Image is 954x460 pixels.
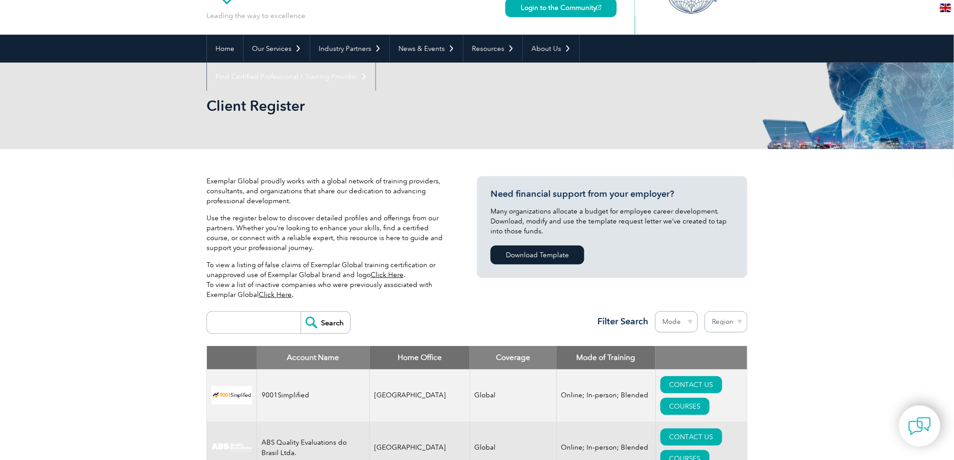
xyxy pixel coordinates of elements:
[390,35,463,63] a: News & Events
[243,35,310,63] a: Our Services
[371,271,404,279] a: Click Here
[206,260,450,300] p: To view a listing of false claims of Exemplar Global training certification or unapproved use of ...
[207,63,376,91] a: Find Certified Professional / Training Provider
[259,291,292,299] a: Click Here
[491,246,584,264] a: Download Template
[470,346,556,369] th: Coverage: activate to sort column ascending
[206,176,450,206] p: Exemplar Global proudly works with a global network of training providers, consultants, and organ...
[596,5,601,10] img: open_square.png
[211,443,252,453] img: c92924ac-d9bc-ea11-a814-000d3a79823d-logo.jpg
[370,369,470,422] td: [GEOGRAPHIC_DATA]
[556,369,656,422] td: Online; In-person; Blended
[491,188,734,200] h3: Need financial support from your employer?
[908,415,931,437] img: contact-chat.png
[206,213,450,253] p: Use the register below to discover detailed profiles and offerings from our partners. Whether you...
[940,4,951,12] img: en
[206,11,305,21] p: Leading the way to excellence
[660,428,722,446] a: CONTACT US
[592,316,648,327] h3: Filter Search
[463,35,523,63] a: Resources
[207,35,243,63] a: Home
[257,369,370,422] td: 9001Simplified
[523,35,579,63] a: About Us
[370,346,470,369] th: Home Office: activate to sort column ascending
[206,99,585,113] h2: Client Register
[491,206,734,236] p: Many organizations allocate a budget for employee career development. Download, modify and use th...
[301,312,350,333] input: Search
[656,346,747,369] th: : activate to sort column ascending
[310,35,390,63] a: Industry Partners
[556,346,656,369] th: Mode of Training: activate to sort column ascending
[470,369,556,422] td: Global
[257,346,370,369] th: Account Name: activate to sort column descending
[660,398,710,415] a: COURSES
[211,386,252,405] img: 37c9c059-616f-eb11-a812-002248153038-logo.png
[660,376,722,393] a: CONTACT US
